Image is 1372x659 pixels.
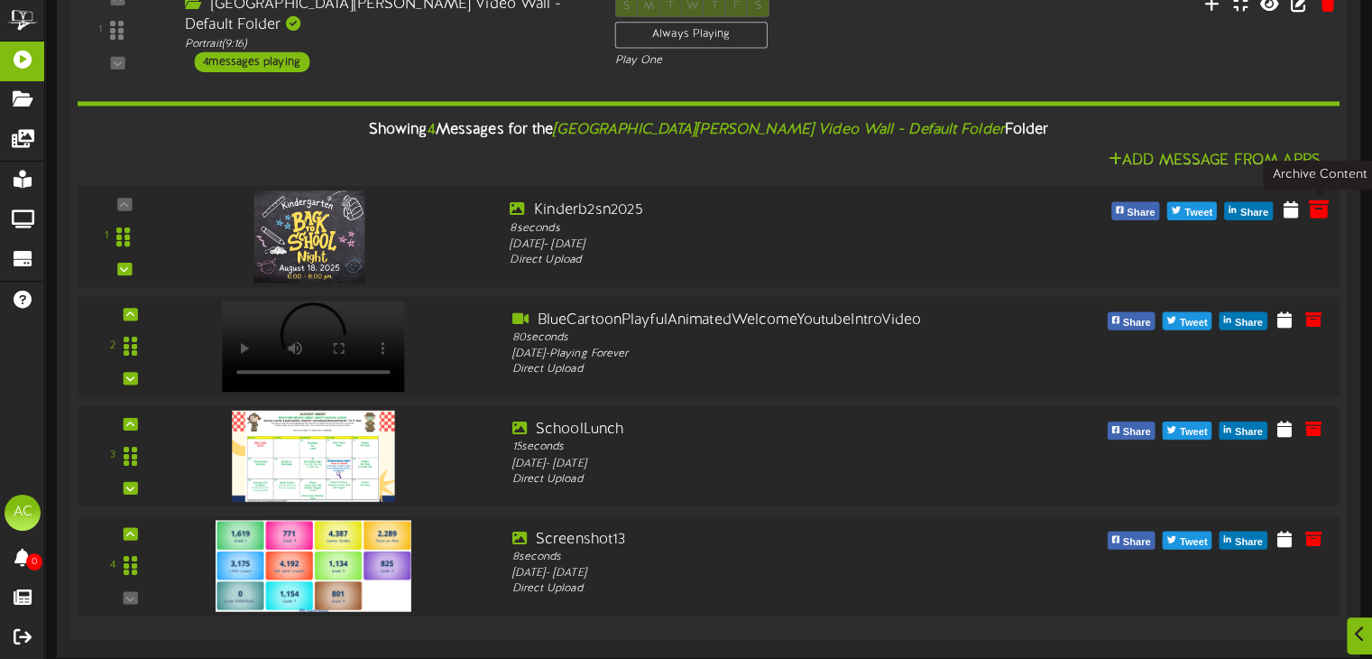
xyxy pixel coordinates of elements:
div: [DATE] - [DATE] [510,237,1013,253]
span: Share [1237,202,1272,222]
button: Tweet [1163,311,1212,329]
button: Tweet [1167,201,1217,219]
span: Share [1119,532,1155,552]
button: Share [1111,201,1160,219]
span: Share [1119,422,1155,441]
button: Share [1107,311,1155,329]
div: [DATE] - [DATE] [512,565,1011,580]
div: Play One [615,53,910,69]
div: 15 seconds [512,440,1011,455]
div: SchoolLunch [512,419,1011,440]
button: Share [1220,311,1267,329]
span: Tweet [1176,312,1211,332]
span: 4 [427,121,435,137]
button: Share [1224,201,1273,219]
span: Tweet [1181,202,1216,222]
div: Portrait ( 9:16 ) [185,36,587,51]
span: Tweet [1176,532,1211,552]
span: Share [1119,312,1155,332]
img: e8a3a111-7c87-474d-beed-806aaa71773e.jpg [254,190,364,282]
div: Always Playing [615,22,768,49]
button: Share [1107,421,1155,439]
span: Share [1123,202,1158,222]
div: AC [5,495,41,531]
div: [DATE] - Playing Forever [512,346,1011,361]
button: Tweet [1163,421,1212,439]
button: Add Message From Apps [1103,149,1326,172]
i: [GEOGRAPHIC_DATA][PERSON_NAME] Video Wall - Default Folder [553,121,1004,137]
span: Tweet [1176,422,1211,441]
div: Kinderb2sn2025 [510,200,1013,220]
button: Share [1220,531,1267,549]
span: 0 [26,553,42,571]
div: Direct Upload [510,252,1013,268]
div: 8 seconds [512,550,1011,565]
div: 8 seconds [510,220,1013,237]
div: Direct Upload [512,581,1011,597]
span: Share [1231,532,1266,552]
div: [DATE] - [DATE] [512,456,1011,471]
div: BlueCartoonPlayfulAnimatedWelcomeYoutubeIntroVideo [512,310,1011,330]
span: Share [1231,312,1266,332]
img: 2f9dc323-c2cf-4f7c-b210-8ad36008da3b.png [232,410,394,501]
div: Screenshot13 [512,529,1011,550]
button: Share [1107,531,1155,549]
img: 2f86b598-4c2c-43b8-ab43-3df725dc75ae.png [216,520,411,611]
button: Tweet [1163,531,1212,549]
button: Share [1220,421,1267,439]
div: Direct Upload [512,361,1011,376]
div: 4 messages playing [194,51,309,71]
div: Direct Upload [512,471,1011,487]
span: Share [1231,422,1266,441]
div: Showing Messages for the Folder [64,110,1353,149]
div: 80 seconds [512,330,1011,346]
